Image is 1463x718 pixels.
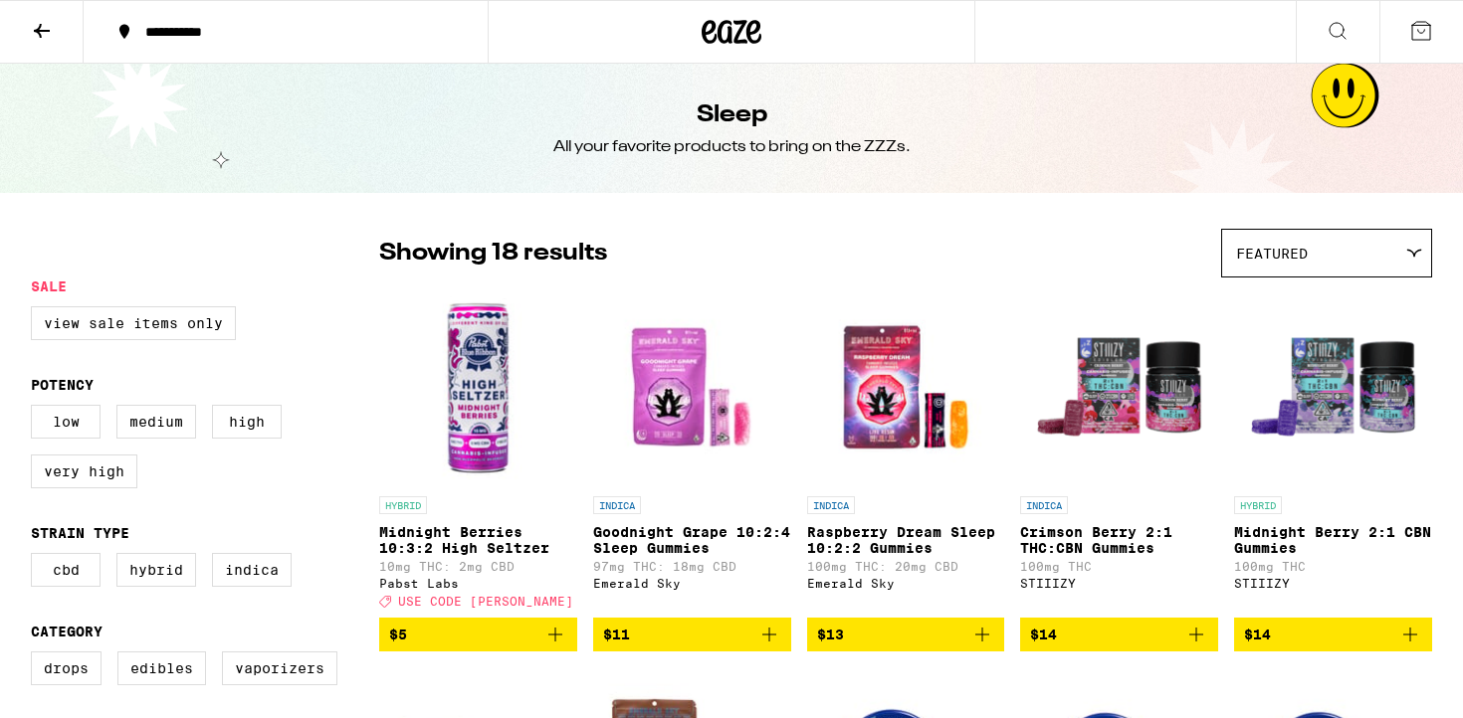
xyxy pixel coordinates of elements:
p: Midnight Berries 10:3:2 High Seltzer [379,524,577,556]
a: Open page for Raspberry Dream Sleep 10:2:2 Gummies from Emerald Sky [807,287,1005,618]
a: Open page for Midnight Berries 10:3:2 High Seltzer from Pabst Labs [379,287,577,618]
legend: Sale [31,278,67,294]
span: $11 [603,627,630,642]
label: Very High [31,454,137,488]
img: Emerald Sky - Goodnight Grape 10:2:4 Sleep Gummies [593,287,791,486]
button: Add to bag [1020,618,1218,651]
span: $14 [1030,627,1057,642]
div: Pabst Labs [379,577,577,590]
span: Featured [1236,246,1308,262]
button: Add to bag [593,618,791,651]
a: Open page for Midnight Berry 2:1 CBN Gummies from STIIIZY [1234,287,1432,618]
p: 10mg THC: 2mg CBD [379,560,577,573]
button: Add to bag [379,618,577,651]
p: Midnight Berry 2:1 CBN Gummies [1234,524,1432,556]
label: View Sale Items Only [31,306,236,340]
a: Open page for Crimson Berry 2:1 THC:CBN Gummies from STIIIZY [1020,287,1218,618]
p: HYBRID [379,496,427,514]
img: STIIIZY - Crimson Berry 2:1 THC:CBN Gummies [1020,287,1218,486]
span: $5 [389,627,407,642]
legend: Potency [31,377,94,393]
button: Add to bag [807,618,1005,651]
label: Edibles [117,651,206,685]
img: STIIIZY - Midnight Berry 2:1 CBN Gummies [1234,287,1432,486]
p: INDICA [593,496,641,514]
span: $13 [817,627,844,642]
label: High [212,405,282,439]
div: STIIIZY [1234,577,1432,590]
span: $14 [1244,627,1271,642]
span: USE CODE [PERSON_NAME] [398,595,573,608]
label: Indica [212,553,292,587]
legend: Strain Type [31,525,129,541]
p: Crimson Berry 2:1 THC:CBN Gummies [1020,524,1218,556]
label: Drops [31,651,102,685]
label: Low [31,405,101,439]
p: 100mg THC: 20mg CBD [807,560,1005,573]
label: CBD [31,553,101,587]
div: Emerald Sky [593,577,791,590]
p: INDICA [807,496,855,514]
div: STIIIZY [1020,577,1218,590]
a: Open page for Goodnight Grape 10:2:4 Sleep Gummies from Emerald Sky [593,287,791,618]
p: INDICA [1020,496,1068,514]
p: 100mg THC [1234,560,1432,573]
p: Raspberry Dream Sleep 10:2:2 Gummies [807,524,1005,556]
p: Showing 18 results [379,237,607,270]
label: Hybrid [116,553,196,587]
p: 97mg THC: 18mg CBD [593,560,791,573]
button: Add to bag [1234,618,1432,651]
p: 100mg THC [1020,560,1218,573]
img: Emerald Sky - Raspberry Dream Sleep 10:2:2 Gummies [807,287,1005,486]
label: Medium [116,405,196,439]
legend: Category [31,624,103,639]
img: Pabst Labs - Midnight Berries 10:3:2 High Seltzer [379,287,577,486]
div: All your favorite products to bring on the ZZZs. [553,136,911,158]
p: Goodnight Grape 10:2:4 Sleep Gummies [593,524,791,556]
p: HYBRID [1234,496,1282,514]
div: Emerald Sky [807,577,1005,590]
h1: Sleep [697,98,767,132]
label: Vaporizers [222,651,337,685]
